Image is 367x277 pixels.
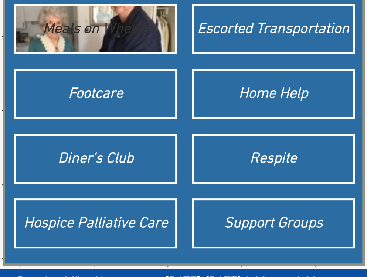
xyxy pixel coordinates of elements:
[192,69,355,119] a: Home Help
[197,84,349,104] div: Home Help
[14,4,177,54] a: Meals on WheelsMeals on Wheels
[14,134,177,184] a: Diner's Club
[14,69,177,119] a: Footcare
[20,148,172,169] div: Diner's Club
[192,4,355,54] a: Escorted Transportation
[192,134,355,184] a: Respite
[20,84,172,104] div: Footcare
[197,213,349,234] div: Support Groups
[192,198,355,248] a: Support Groups
[20,19,172,40] div: Meals on Wheels
[197,148,349,169] div: Respite
[197,19,349,40] div: Escorted Transportation
[14,4,355,258] div: Matrix gallery
[20,213,172,234] div: Hospice Palliative Care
